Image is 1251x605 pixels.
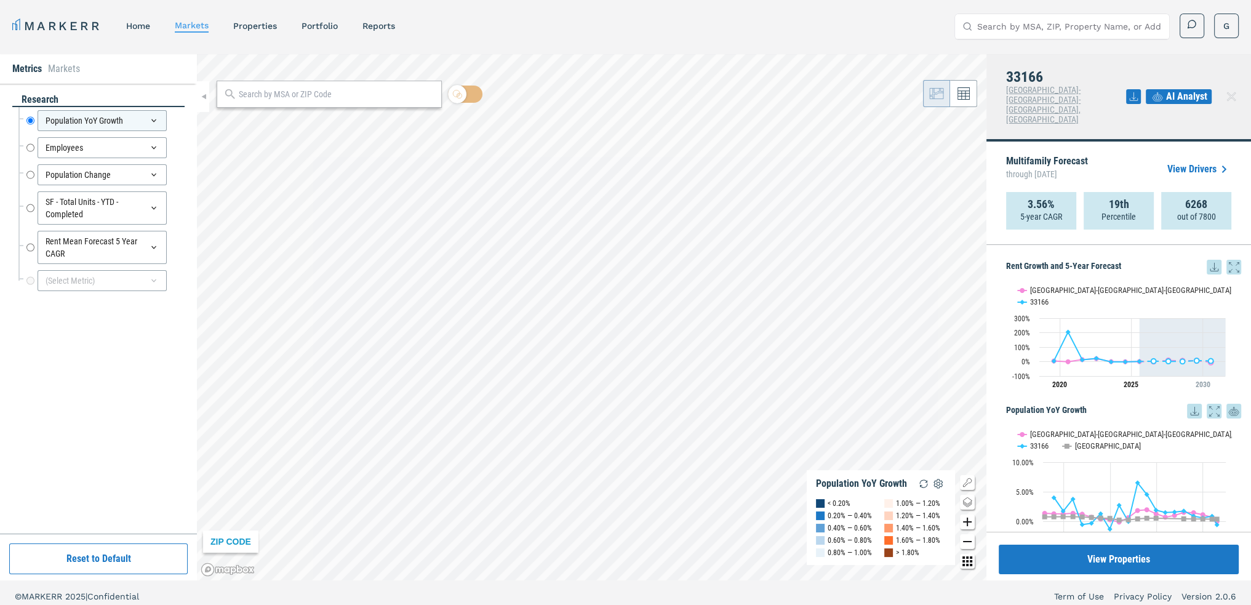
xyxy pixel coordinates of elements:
path: Friday, 29 Jul, 20:00, 22.29. 33166. [1094,356,1099,361]
span: G [1223,20,1229,32]
text: 5.00% [1016,488,1034,497]
path: Monday, 14 Dec, 19:00, 0.22. USA. [1117,518,1122,523]
path: Thursday, 29 Jul, 20:00, 1.94. 33166. [1166,359,1171,364]
path: Tuesday, 14 Dec, 19:00, 1.76. 33166. [1181,508,1186,513]
div: 1.60% — 1.80% [896,534,940,547]
path: Tuesday, 29 Jul, 20:00, 1.36. 33166. [1137,359,1142,364]
button: Show/Hide Legend Map Button [960,475,975,490]
h5: Rent Growth and 5-Year Forecast [1006,260,1241,274]
h5: Population YoY Growth [1006,404,1241,419]
path: Wednesday, 29 Jul, 20:00, 204.55. 33166. [1066,329,1071,334]
tspan: 2030 [1195,380,1210,389]
path: Monday, 14 Dec, 19:00, 0.78. USA. [1071,514,1076,519]
div: Employees [38,137,167,158]
div: 0.60% — 0.80% [828,534,872,547]
path: Saturday, 29 Jul, 20:00, 1.11. 33166. [1180,359,1185,364]
div: Rent Mean Forecast 5 Year CAGR [38,231,167,264]
path: Thursday, 14 Dec, 19:00, 0.65. USA. [1089,515,1094,520]
div: Population YoY Growth [38,110,167,131]
div: 0.40% — 0.60% [828,522,872,534]
button: Zoom in map button [960,515,975,529]
button: Show 33166 [1018,297,1050,307]
button: Show USA [1063,441,1089,451]
div: Population YoY Growth [816,478,907,490]
a: home [126,21,150,31]
text: 300% [1014,315,1030,323]
input: Search by MSA, ZIP, Property Name, or Address [977,14,1162,39]
path: Monday, 14 Dec, 19:00, 3.75. 33166. [1071,497,1076,502]
strong: 6268 [1185,198,1207,210]
div: ZIP CODE [203,531,258,553]
tspan: 2025 [1124,380,1138,389]
path: Saturday, 29 Jul, 20:00, -1.7. 33166. [1109,359,1114,364]
path: Monday, 29 Jul, 20:00, 4.82. 33166. [1209,358,1213,363]
p: Multifamily Forecast [1006,156,1088,182]
path: Sunday, 14 Dec, 19:00, 1.74. 33166. [1061,508,1066,513]
input: Search by MSA or ZIP Code [239,88,435,101]
path: Thursday, 14 Dec, 19:00, 1.97. Miami-Fort Lauderdale-West Palm Beach, FL. [1145,507,1149,512]
div: Rent Growth and 5-Year Forecast. Highcharts interactive chart. [1006,274,1241,398]
button: View Properties [999,545,1239,574]
div: 0.80% — 1.00% [828,547,872,559]
button: Show 33166 [1018,441,1050,451]
path: Monday, 29 Jul, 20:00, -2.09. 33166. [1123,359,1128,364]
button: Zoom out map button [960,534,975,549]
a: View Drivers [1167,162,1231,177]
h4: 33166 [1006,69,1126,85]
a: properties [233,21,277,31]
button: Reset to Default [9,543,188,574]
path: Thursday, 14 Dec, 19:00, 4.53. 33166. [1145,492,1149,497]
g: USA, line 3 of 3 with 18 data points. [1042,514,1220,523]
a: markets [175,20,209,30]
img: Reload Legend [916,476,931,491]
a: reports [362,21,395,31]
text: 0% [1021,358,1030,366]
span: © [15,591,22,601]
div: (Select Metric) [38,270,167,291]
text: [GEOGRAPHIC_DATA] [1075,441,1141,451]
path: Sunday, 29 Jul, 20:00, 7.01. 33166. [1194,358,1199,363]
div: SF - Total Units - YTD - Completed [38,191,167,225]
path: Thursday, 29 Jul, 20:00, 12. 33166. [1080,357,1085,362]
path: Wednesday, 14 Dec, 19:00, -0.57. 33166. [1080,522,1085,527]
span: AI Analyst [1166,89,1207,104]
path: Saturday, 14 Dec, 19:00, 1.88. 33166. [1154,508,1159,513]
span: [GEOGRAPHIC_DATA]-[GEOGRAPHIC_DATA]-[GEOGRAPHIC_DATA], [GEOGRAPHIC_DATA] [1006,85,1081,124]
div: < 0.20% [828,497,850,510]
text: -100% [1012,372,1030,381]
path: Tuesday, 14 Dec, 19:00, 0.43. USA. [1181,516,1186,521]
span: MARKERR [22,591,65,601]
path: Friday, 14 Dec, 19:00, 0.77. USA. [1042,514,1047,519]
p: out of 7800 [1177,210,1216,223]
a: Privacy Policy [1114,590,1172,603]
path: Wednesday, 14 Dec, 19:00, 0.43. USA. [1135,516,1140,521]
div: 1.20% — 1.40% [896,510,940,522]
path: Monday, 14 Dec, 19:00, 1.58. 33166. [1172,510,1177,515]
svg: Interactive chart [1006,419,1232,572]
path: Wednesday, 29 Jul, 20:00, 3.03. 33166. [1151,359,1156,364]
path: Sunday, 14 Dec, 19:00, 0.8. USA. [1061,514,1066,519]
img: Settings [931,476,946,491]
path: Monday, 29 Jul, 20:00, 3.06. 33166. [1052,359,1057,364]
div: Population Change [38,164,167,185]
strong: 19th [1109,198,1129,210]
strong: 3.56% [1028,198,1055,210]
div: 1.40% — 1.60% [896,522,940,534]
path: Saturday, 14 Dec, 19:00, -1.32. 33166. [1108,526,1113,531]
button: AI Analyst [1146,89,1212,104]
svg: Interactive chart [1006,274,1231,398]
li: Markets [48,62,80,76]
span: Confidential [87,591,139,601]
button: Show Miami-Fort Lauderdale-West Palm Beach, FL [1018,286,1167,295]
p: 5-year CAGR [1020,210,1062,223]
path: Saturday, 14 Dec, 19:00, 0.38. USA. [1210,516,1215,521]
tspan: 2020 [1052,380,1067,389]
path: Saturday, 14 Dec, 19:00, 0.51. USA. [1108,516,1113,521]
path: Wednesday, 29 Jul, 20:00, -1.02. Miami-Fort Lauderdale-West Palm Beach, FL. [1066,359,1071,364]
path: Saturday, 14 Dec, 19:00, 4. 33166. [1052,495,1057,500]
div: research [12,93,185,107]
button: Other options map button [960,554,975,569]
path: Saturday, 14 Dec, 19:00, 0.52. USA. [1154,516,1159,521]
g: 33166, line 4 of 4 with 5 data points. [1151,358,1213,364]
